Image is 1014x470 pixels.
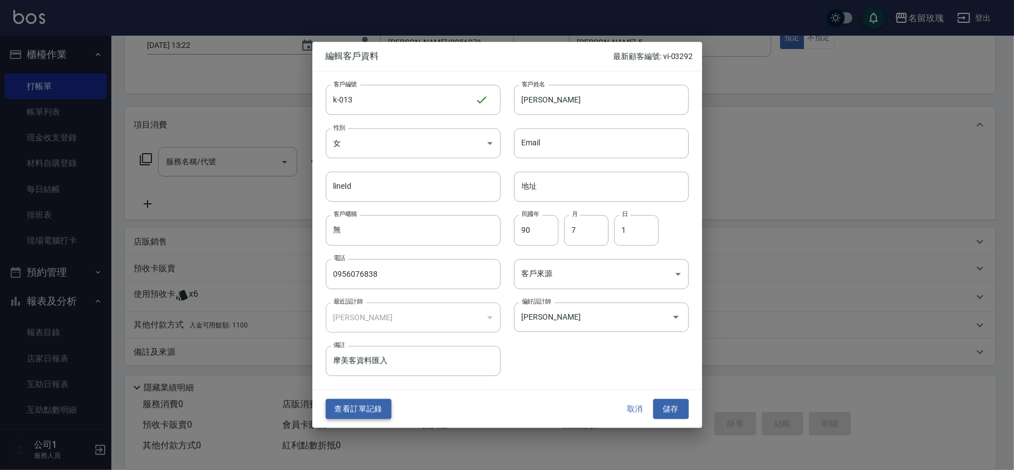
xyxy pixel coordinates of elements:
[613,51,693,62] p: 最新顧客編號: vi-03292
[653,399,689,419] button: 儲存
[326,399,391,419] button: 查看訂單記錄
[334,123,345,131] label: 性別
[572,210,577,219] label: 月
[326,128,501,158] div: 女
[522,80,545,88] label: 客戶姓名
[326,302,501,332] div: [PERSON_NAME]
[667,309,685,326] button: Open
[522,297,551,306] label: 偏好設計師
[334,80,357,88] label: 客戶編號
[326,51,614,62] span: 編輯客戶資料
[522,210,539,219] label: 民國年
[334,210,357,219] label: 客戶暱稱
[334,341,345,349] label: 備註
[334,254,345,262] label: 電話
[334,297,363,306] label: 最近設計師
[618,399,653,419] button: 取消
[622,210,628,219] label: 日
